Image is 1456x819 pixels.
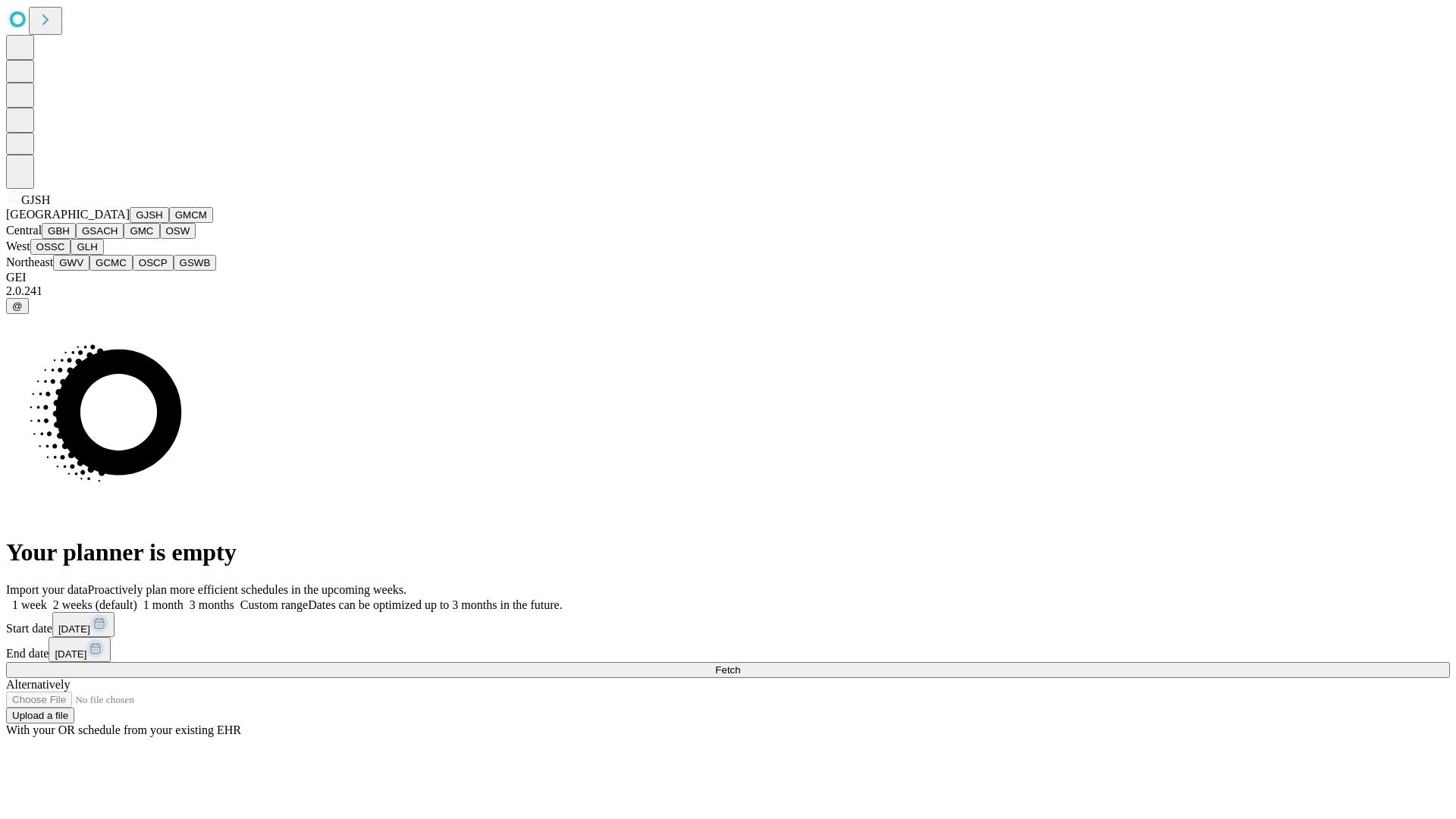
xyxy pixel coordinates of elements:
[143,598,184,611] span: 1 month
[6,298,29,314] button: @
[6,637,1450,662] div: End date
[55,648,86,660] span: [DATE]
[6,583,88,596] span: Import your data
[169,207,213,223] button: GMCM
[6,723,241,736] span: With your OR schedule from your existing EHR
[240,598,308,611] span: Custom range
[715,664,740,676] span: Fetch
[88,583,406,596] span: Proactively plan more efficient schedules in the upcoming weeks.
[174,255,217,271] button: GSWB
[124,223,159,239] button: GMC
[89,255,133,271] button: GCMC
[53,598,137,611] span: 2 weeks (default)
[71,239,103,255] button: GLH
[6,538,1450,566] h1: Your planner is empty
[6,208,130,221] span: [GEOGRAPHIC_DATA]
[6,284,1450,298] div: 2.0.241
[52,612,115,637] button: [DATE]
[42,223,76,239] button: GBH
[190,598,234,611] span: 3 months
[6,271,1450,284] div: GEI
[133,255,174,271] button: OSCP
[76,223,124,239] button: GSACH
[21,193,50,206] span: GJSH
[30,239,71,255] button: OSSC
[160,223,196,239] button: OSW
[130,207,169,223] button: GJSH
[6,662,1450,678] button: Fetch
[308,598,562,611] span: Dates can be optimized up to 3 months in the future.
[6,612,1450,637] div: Start date
[12,300,23,312] span: @
[6,708,74,723] button: Upload a file
[53,255,89,271] button: GWV
[12,598,47,611] span: 1 week
[6,256,53,268] span: Northeast
[6,224,42,237] span: Central
[6,678,70,691] span: Alternatively
[58,623,90,635] span: [DATE]
[49,637,111,662] button: [DATE]
[6,240,30,253] span: West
